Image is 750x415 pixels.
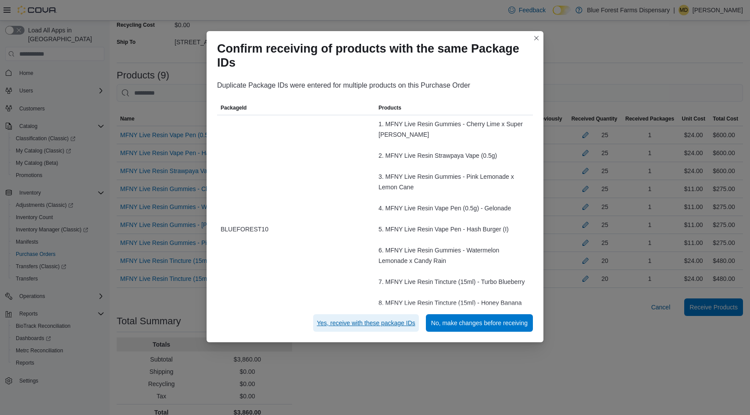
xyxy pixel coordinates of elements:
span: Products [379,104,401,111]
div: Duplicate Package IDs were entered for multiple products on this Purchase Order [217,80,533,91]
div: 5. MFNY Live Resin Vape Pen - Hash Burger (I) [379,224,529,234]
div: 2. MFNY Live Resin Strawpaya Vape (0.5g) [379,150,529,161]
span: BLUEFOREST10 [221,224,268,234]
span: Yes, receive with these package IDs [317,319,415,327]
div: 8. MFNY Live Resin Tincture (15ml) - Honey Banana [379,298,529,308]
h1: Confirm receiving of products with the same Package IDs [217,42,526,70]
span: No, make changes before receiving [431,319,528,327]
button: No, make changes before receiving [426,314,533,332]
div: 6. MFNY Live Resin Gummies - Watermelon Lemonade x Candy Rain [379,245,529,266]
div: 4. MFNY Live Resin Vape Pen (0.5g) - Gelonade [379,203,529,213]
div: 1. MFNY Live Resin Gummies - Cherry Lime x Super [PERSON_NAME] [379,119,529,140]
div: 7. MFNY Live Resin Tincture (15ml) - Turbo Blueberry [379,277,529,287]
button: Yes, receive with these package IDs [313,314,418,332]
span: PackageId [221,104,246,111]
button: Closes this modal window [531,33,542,43]
div: 3. MFNY Live Resin Gummies - Pink Lemonade x Lemon Cane [379,171,529,192]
